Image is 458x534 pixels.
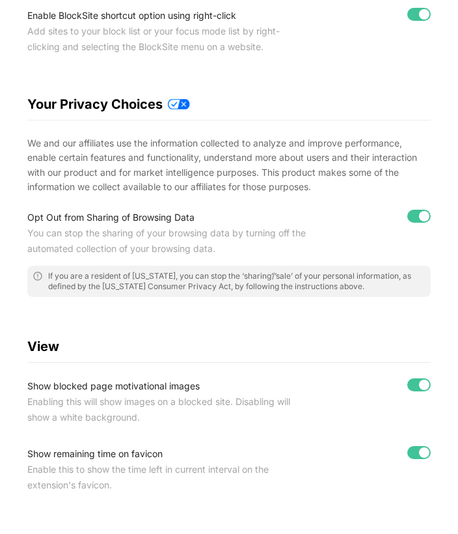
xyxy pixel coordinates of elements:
div: Show remaining time on favicon [27,446,310,462]
div: Enable this to show the time left in current interval on the extension's favicon. [27,462,310,493]
div: Show blocked page motivational images [27,378,310,394]
div: Add sites to your block list or your focus mode list by right-clicking and selecting the BlockSit... [27,23,310,55]
div: Your Privacy Choices [27,96,431,112]
img: privacy-policy-updates.svg [168,99,190,109]
div: Enabling this will show images on a blocked site. Disabling will show a white background. [27,394,310,425]
img: error-circle-outline.svg [33,271,43,281]
div: View [27,339,431,354]
div: Enable BlockSite shortcut option using right-click [27,8,310,23]
div: We and our affiliates use the information collected to analyze and improve performance, enable ce... [27,136,431,195]
div: You can stop the sharing of your browsing data by turning off the automated collection of your br... [27,225,310,257]
div: If you are a resident of [US_STATE], you can stop the ‘sharing’/’sale’ of your personal informati... [48,271,425,292]
div: Opt Out from Sharing of Browsing Data [27,210,310,225]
